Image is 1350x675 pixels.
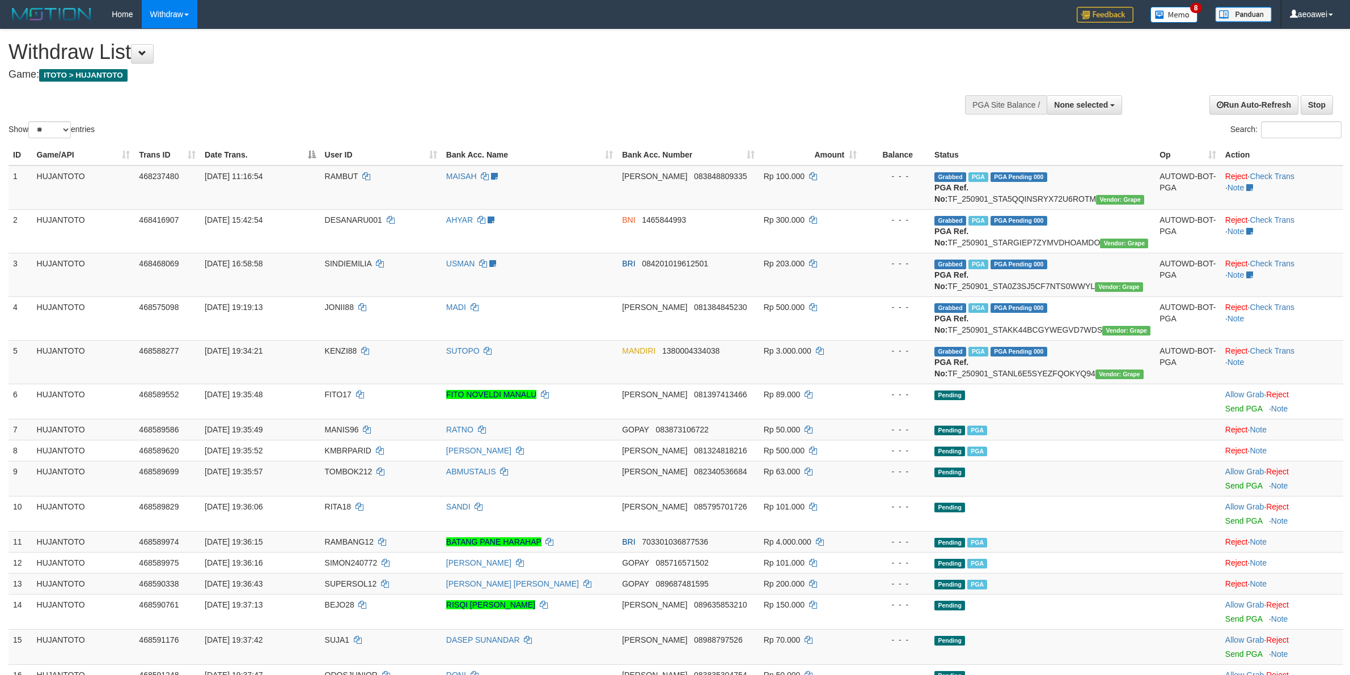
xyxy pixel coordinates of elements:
span: Copy 1465844993 to clipboard [642,215,686,224]
label: Show entries [9,121,95,138]
a: [PERSON_NAME] [PERSON_NAME] [446,579,579,588]
a: Reject [1225,579,1248,588]
td: 11 [9,531,32,552]
td: · [1221,384,1343,419]
td: · · [1221,296,1343,340]
a: Reject [1225,425,1248,434]
td: 1 [9,165,32,210]
td: AUTOWD-BOT-PGA [1155,209,1221,253]
span: Copy 08988797526 to clipboard [694,635,743,644]
th: Game/API: activate to sort column ascending [32,145,135,165]
span: [PERSON_NAME] [622,172,687,181]
a: Reject [1225,446,1248,455]
span: [PERSON_NAME] [622,390,687,399]
td: HUJANTOTO [32,594,135,629]
td: 8 [9,440,32,461]
span: Rp 200.000 [764,579,805,588]
th: Bank Acc. Name: activate to sort column ascending [442,145,617,165]
button: None selected [1047,95,1122,114]
td: TF_250901_STANL6E5SYEZFQOKYQ94 [930,340,1155,384]
a: Reject [1225,259,1248,268]
td: 4 [9,296,32,340]
img: panduan.png [1215,7,1272,22]
span: [DATE] 19:35:49 [205,425,263,434]
a: Allow Grab [1225,467,1264,476]
span: RAMBANG12 [325,537,374,546]
span: Grabbed [934,216,966,226]
span: Rp 101.000 [764,558,805,567]
td: HUJANTOTO [32,629,135,664]
span: Marked by aeofett [967,426,987,435]
span: Pending [934,426,965,435]
span: Marked by aeoserlin [967,447,987,456]
h1: Withdraw List [9,41,888,63]
a: MAISAH [446,172,477,181]
div: - - - [866,578,925,589]
span: Marked by aeovivi [968,172,988,182]
a: Check Trans [1250,259,1294,268]
span: [DATE] 19:36:16 [205,558,263,567]
div: - - - [866,599,925,610]
span: Grabbed [934,260,966,269]
span: Rp 3.000.000 [764,346,811,355]
td: · [1221,629,1343,664]
img: Feedback.jpg [1077,7,1133,23]
a: Reject [1225,303,1248,312]
span: [DATE] 15:42:54 [205,215,263,224]
a: Run Auto-Refresh [1209,95,1298,114]
th: Status [930,145,1155,165]
td: HUJANTOTO [32,573,135,594]
a: Check Trans [1250,346,1294,355]
span: [PERSON_NAME] [622,446,687,455]
span: 468589974 [139,537,179,546]
div: - - - [866,345,925,356]
span: BEJO28 [325,600,354,609]
span: [DATE] 19:35:57 [205,467,263,476]
span: Grabbed [934,172,966,182]
a: SANDI [446,502,471,511]
td: · [1221,419,1343,440]
span: [PERSON_NAME] [622,467,687,476]
a: Check Trans [1250,215,1294,224]
a: Send PGA [1225,649,1262,659]
b: PGA Ref. No: [934,227,968,247]
a: RATNO [446,425,473,434]
span: Pending [934,538,965,547]
span: Copy 085716571502 to clipboard [655,558,708,567]
td: AUTOWD-BOT-PGA [1155,340,1221,384]
td: 7 [9,419,32,440]
div: - - - [866,214,925,226]
span: Rp 50.000 [764,425,801,434]
a: Reject [1266,502,1289,511]
span: SIMON240772 [325,558,378,567]
td: HUJANTOTO [32,209,135,253]
td: HUJANTOTO [32,496,135,531]
span: 468591176 [139,635,179,644]
span: Grabbed [934,347,966,356]
span: SINDIEMILIA [325,259,371,268]
a: Note [1228,227,1245,236]
span: Rp 500.000 [764,303,805,312]
td: TF_250901_STARGIEP7ZYMVDHOAMDO [930,209,1155,253]
span: · [1225,467,1266,476]
a: Reject [1266,600,1289,609]
a: AHYAR [446,215,473,224]
span: Rp 203.000 [764,259,805,268]
div: - - - [866,501,925,512]
span: Pending [934,468,965,477]
span: · [1225,600,1266,609]
span: [DATE] 19:36:43 [205,579,263,588]
img: MOTION_logo.png [9,6,95,23]
a: SUTOPO [446,346,480,355]
td: 15 [9,629,32,664]
a: Note [1271,404,1288,413]
span: Copy 081324818216 to clipboard [694,446,747,455]
span: Rp 70.000 [764,635,801,644]
th: Action [1221,145,1343,165]
span: Vendor URL: https://settle31.1velocity.biz [1095,282,1143,292]
span: Pending [934,601,965,610]
span: [DATE] 19:35:48 [205,390,263,399]
th: User ID: activate to sort column ascending [320,145,442,165]
span: Copy 089687481595 to clipboard [655,579,708,588]
a: Note [1228,270,1245,279]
